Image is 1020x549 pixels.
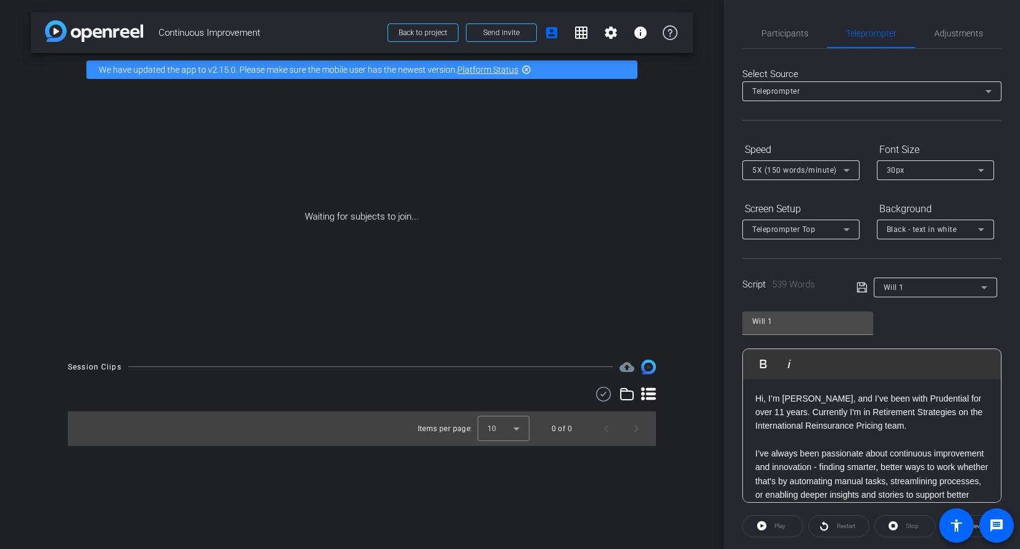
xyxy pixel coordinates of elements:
[989,518,1004,533] mat-icon: message
[544,25,559,40] mat-icon: account_box
[620,360,634,374] mat-icon: cloud_upload
[755,447,989,516] p: I’ve always been passionate about continuous improvement and innovation - finding smarter, better...
[388,23,458,42] button: Back to project
[466,23,537,42] button: Send invite
[949,518,964,533] mat-icon: accessibility
[772,279,815,290] span: 539 Words
[742,278,839,292] div: Script
[968,522,989,529] span: Preview
[621,414,651,444] button: Next page
[45,20,143,42] img: app-logo
[603,25,618,40] mat-icon: settings
[761,29,808,38] span: Participants
[877,139,994,160] div: Font Size
[457,65,518,75] a: Platform Status
[742,199,860,220] div: Screen Setup
[752,166,837,175] span: 5X (150 words/minute)
[574,25,589,40] mat-icon: grid_on
[641,360,656,374] img: Session clips
[399,28,447,37] span: Back to project
[159,20,380,45] span: Continuous Improvement
[68,361,122,373] div: Session Clips
[755,392,989,433] p: Hi, I’m [PERSON_NAME], and I’ve been with Prudential for over 11 years. Currently I'm in Retireme...
[934,29,983,38] span: Adjustments
[592,414,621,444] button: Previous page
[887,225,957,234] span: Black - text in white
[846,29,897,38] span: Teleprompter
[633,25,648,40] mat-icon: info
[620,360,634,374] span: Destinations for your clips
[752,314,863,329] input: Title
[884,283,904,292] span: Will 1
[31,86,693,347] div: Waiting for subjects to join...
[521,65,531,75] mat-icon: highlight_off
[752,87,800,96] span: Teleprompter
[483,28,520,38] span: Send invite
[742,67,1001,81] div: Select Source
[887,166,905,175] span: 30px
[86,60,637,79] div: We have updated the app to v2.15.0. Please make sure the mobile user has the newest version.
[877,199,994,220] div: Background
[552,423,572,435] div: 0 of 0
[752,352,775,376] button: Bold (⌘B)
[742,139,860,160] div: Speed
[752,225,815,234] span: Teleprompter Top
[418,423,473,435] div: Items per page:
